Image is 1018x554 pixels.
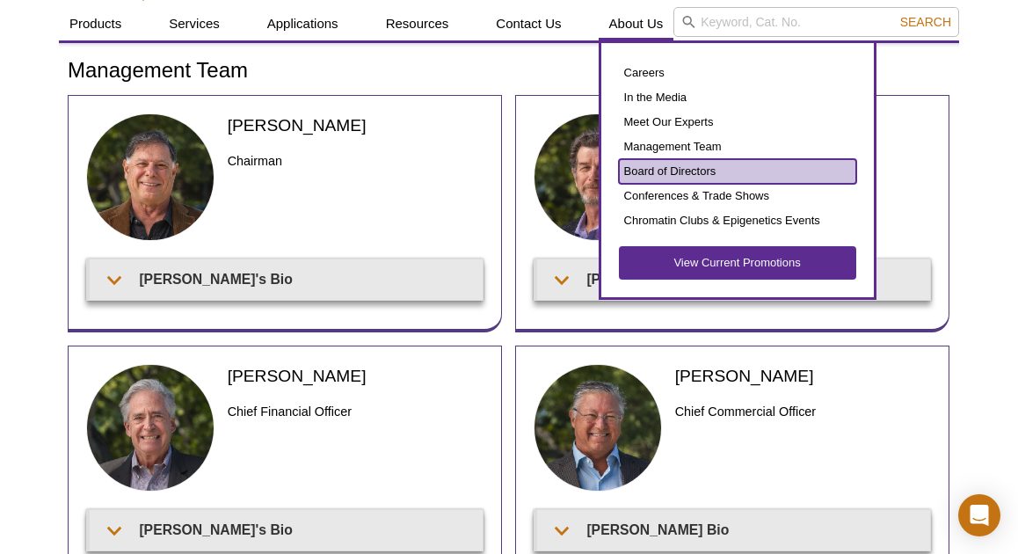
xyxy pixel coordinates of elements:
[90,259,483,299] summary: [PERSON_NAME]'s Bio
[534,113,662,242] img: Ted DeFrank headshot
[228,150,484,171] h3: Chairman
[90,510,483,550] summary: [PERSON_NAME]'s Bio
[158,7,230,40] a: Services
[485,7,571,40] a: Contact Us
[228,113,484,137] h2: [PERSON_NAME]
[228,364,484,388] h2: [PERSON_NAME]
[675,401,931,422] h3: Chief Commercial Officer
[534,364,662,492] img: Fritz Eibel headshot
[619,85,856,110] a: In the Media
[619,61,856,85] a: Careers
[375,7,460,40] a: Resources
[537,510,930,550] summary: [PERSON_NAME] Bio
[619,110,856,135] a: Meet Our Experts
[619,135,856,159] a: Management Team
[86,113,215,242] img: Joe Fernandez headshot
[673,7,959,37] input: Keyword, Cat. No.
[958,494,1000,536] div: Open Intercom Messenger
[537,259,930,299] summary: [PERSON_NAME]'s Bio
[619,208,856,233] a: Chromatin Clubs & Epigenetics Events
[228,401,484,422] h3: Chief Financial Officer
[619,159,856,184] a: Board of Directors
[619,246,856,280] a: View Current Promotions
[675,364,931,388] h2: [PERSON_NAME]
[895,14,956,30] button: Search
[68,59,950,84] h1: Management Team
[599,7,674,40] a: About Us
[900,15,951,29] span: Search
[86,364,215,492] img: Patrick Yount headshot
[257,7,349,40] a: Applications
[619,184,856,208] a: Conferences & Trade Shows
[59,7,132,40] a: Products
